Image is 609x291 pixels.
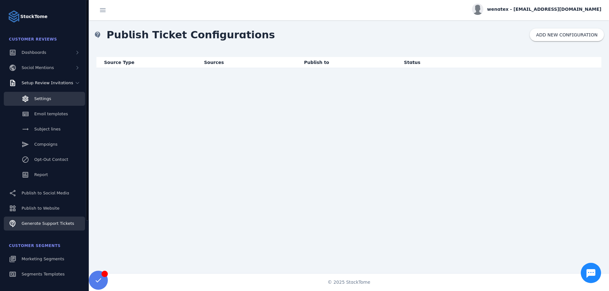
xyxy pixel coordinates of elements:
[4,252,85,266] a: Marketing Segments
[22,206,59,211] span: Publish to Website
[9,244,61,248] span: Customer Segments
[34,157,68,162] span: Opt-Out Contact
[22,50,46,55] span: Dashboards
[22,256,64,261] span: Marketing Segments
[22,221,74,226] span: Generate Support Tickets
[9,37,57,41] span: Customer Reviews
[34,111,68,116] span: Email templates
[22,272,65,276] span: Segments Templates
[399,57,499,68] mat-header-cell: Status
[8,10,20,23] img: Logo image
[472,3,601,15] button: wenatex - [EMAIL_ADDRESS][DOMAIN_NAME]
[4,122,85,136] a: Subject lines
[4,267,85,281] a: Segments Templates
[4,168,85,182] a: Report
[199,57,299,68] mat-header-cell: Sources
[101,22,280,47] span: Publish Ticket Configurations
[34,172,48,177] span: Report
[4,107,85,121] a: Email templates
[20,13,48,20] strong: StackTome
[22,191,69,195] span: Publish to Social Media
[4,92,85,106] a: Settings
[34,127,61,131] span: Subject lines
[34,142,57,147] span: Campaigns
[299,57,399,68] mat-header-cell: Publish to
[4,153,85,167] a: Opt-Out Contact
[94,31,101,39] mat-icon: contact_support
[22,80,73,85] span: Setup Review Invitations
[34,96,51,101] span: Settings
[536,32,598,37] span: ADD NEW CONFIGURATION
[4,137,85,151] a: Campaigns
[472,3,483,15] img: profile.jpg
[4,217,85,231] a: Generate Support Tickets
[328,279,370,286] span: © 2025 StackTome
[4,201,85,215] a: Publish to Website
[96,57,199,68] mat-header-cell: Source Type
[487,6,601,13] span: wenatex - [EMAIL_ADDRESS][DOMAIN_NAME]
[4,186,85,200] a: Publish to Social Media
[530,28,604,41] button: ADD NEW CONFIGURATION
[22,65,54,70] span: Social Mentions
